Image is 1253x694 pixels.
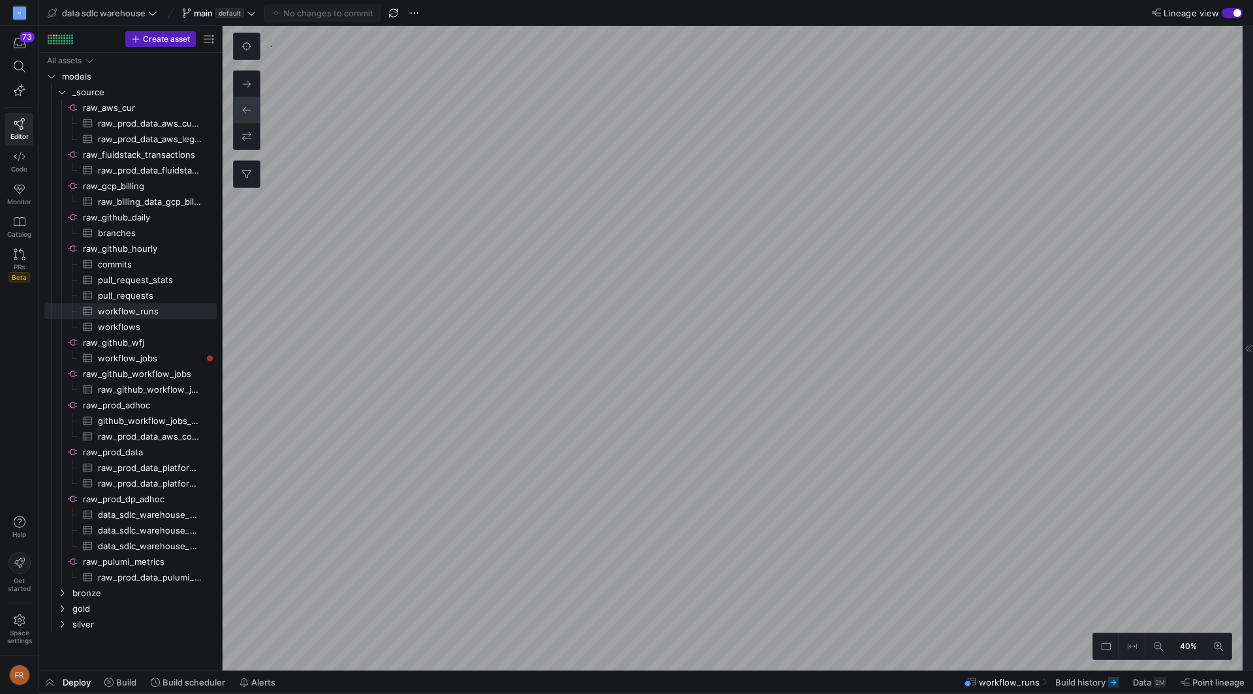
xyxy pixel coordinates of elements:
[44,616,217,632] div: Press SPACE to select this row.
[7,198,31,205] span: Monitor
[44,397,217,413] a: raw_prod_adhoc​​​​​​​​
[44,209,217,225] a: raw_github_daily​​​​​​​​
[251,677,275,687] span: Alerts
[44,272,217,288] a: pull_request_stats​​​​​​​​​
[5,661,33,689] button: FR
[44,5,161,22] button: data sdlc warehouse
[979,677,1040,687] span: workflow_runs
[1055,677,1106,687] span: Build history
[5,2,33,24] a: M
[125,31,196,47] button: Create asset
[1154,677,1166,687] div: 2M
[1175,671,1250,693] button: Point lineage
[44,382,217,397] a: raw_github_workflow_jobs​​​​​​​​​
[83,398,215,413] span: raw_prod_adhoc​​​​​​​​
[98,539,202,554] span: data_sdlc_warehouse_main_source__raw_github_wfj__workflow_jobs_[DEMOGRAPHIC_DATA]​​​​​​​​​
[44,538,217,554] a: data_sdlc_warehouse_main_source__raw_github_wfj__workflow_jobs_[DEMOGRAPHIC_DATA]​​​​​​​​​
[44,209,217,225] div: Press SPACE to select this row.
[44,491,217,507] a: raw_prod_dp_adhoc​​​​​​​​
[62,69,215,84] span: models
[44,272,217,288] div: Press SPACE to select this row.
[5,211,33,243] a: Catalog
[11,165,27,173] span: Code
[44,241,217,256] div: Press SPACE to select this row.
[98,414,202,429] span: github_workflow_jobs_backfill​​​​​​​​​
[98,288,202,303] span: pull_requests​​​​​​​​​
[143,35,190,44] span: Create asset
[44,507,217,522] div: Press SPACE to select this row.
[44,475,217,491] div: Press SPACE to select this row.
[7,230,31,238] span: Catalog
[44,225,217,241] div: Press SPACE to select this row.
[99,671,142,693] button: Build
[44,554,217,569] a: raw_pulumi_metrics​​​​​​​​
[44,397,217,413] div: Press SPACE to select this row.
[62,8,146,18] span: data sdlc warehouse
[98,570,202,585] span: raw_prod_data_pulumi_metrics​​​​​​​​​
[83,241,215,256] span: raw_github_hourly​​​​​​​​
[11,530,27,538] span: Help
[83,554,215,569] span: raw_pulumi_metrics​​​​​​​​
[1133,677,1151,687] span: Data
[44,350,217,366] a: workflow_jobs​​​​​​​​​
[1177,639,1199,654] span: 40%
[44,554,217,569] div: Press SPACE to select this row.
[44,194,217,209] div: Press SPACE to select this row.
[44,522,217,538] div: Press SPACE to select this row.
[44,460,217,475] a: raw_prod_data_platformeng_headcount_materialized​​​​​​​​​
[44,115,217,131] a: raw_prod_data_aws_cur_2023_10_onward​​​​​​​​​
[116,677,136,687] span: Build
[44,413,217,429] a: github_workflow_jobs_backfill​​​​​​​​​
[5,145,33,178] a: Code
[72,601,215,616] span: gold
[98,460,202,475] span: raw_prod_data_platformeng_headcount_materialized​​​​​​​​​
[98,257,202,272] span: commits​​​​​​​​​
[72,617,215,632] span: silver
[44,147,217,162] div: Press SPACE to select this row.
[98,194,202,209] span: raw_billing_data_gcp_billing_export_resource_v1_0136B7_ABD1FF_EAA217​​​​​​​​​
[98,507,202,522] span: data_sdlc_warehouse_main_source__raw_github_hourly__workflow_runs_temp​​​​​​​​​
[44,256,217,272] div: Press SPACE to select this row.
[44,366,217,382] div: Press SPACE to select this row.
[5,113,33,145] a: Editor
[98,351,202,366] span: workflow_jobs​​​​​​​​​
[44,429,217,444] div: Press SPACE to select this row.
[44,507,217,522] a: data_sdlc_warehouse_main_source__raw_github_hourly__workflow_runs_temp​​​​​​​​​
[83,335,215,350] span: raw_github_wfj​​​​​​​​
[98,116,202,131] span: raw_prod_data_aws_cur_2023_10_onward​​​​​​​​​
[44,178,217,194] div: Press SPACE to select this row.
[13,7,26,20] div: M
[44,303,217,319] div: Press SPACE to select this row.
[44,475,217,491] a: raw_prod_data_platformeng_historical_spend_materialized​​​​​​​​​
[98,273,202,288] span: pull_request_stats​​​​​​​​​
[44,319,217,335] div: Press SPACE to select this row.
[44,288,217,303] div: Press SPACE to select this row.
[44,100,217,115] a: raw_aws_cur​​​​​​​​
[194,8,213,18] span: main
[83,210,215,225] span: raw_github_daily​​​​​​​​
[98,523,202,538] span: data_sdlc_warehouse_main_source__raw_github_hourly__workflows_temp​​​​​​​​​
[44,288,217,303] a: pull_requests​​​​​​​​​
[83,445,215,460] span: raw_prod_data​​​​​​​​
[5,547,33,597] button: Getstarted
[98,476,202,491] span: raw_prod_data_platformeng_historical_spend_materialized​​​​​​​​​
[44,303,217,319] a: workflow_runs​​​​​​​​​
[44,194,217,209] a: raw_billing_data_gcp_billing_export_resource_v1_0136B7_ABD1FF_EAA217​​​​​​​​​
[8,577,31,592] span: Get started
[44,382,217,397] div: Press SPACE to select this row.
[1127,671,1172,693] button: Data2M
[98,320,202,335] span: workflows​​​​​​​​​
[14,263,25,271] span: PRs
[215,8,244,18] span: default
[44,115,217,131] div: Press SPACE to select this row.
[98,226,202,241] span: branches​​​​​​​​​
[98,429,202,444] span: raw_prod_data_aws_cost_usage_report​​​​​​​​​
[44,413,217,429] div: Press SPACE to select this row.
[44,84,217,100] div: Press SPACE to select this row.
[44,147,217,162] a: raw_fluidstack_transactions​​​​​​​​
[44,522,217,538] a: data_sdlc_warehouse_main_source__raw_github_hourly__workflows_temp​​​​​​​​​
[145,671,231,693] button: Build scheduler
[83,367,215,382] span: raw_github_workflow_jobs​​​​​​​​
[5,243,33,288] a: PRsBeta
[44,585,217,601] div: Press SPACE to select this row.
